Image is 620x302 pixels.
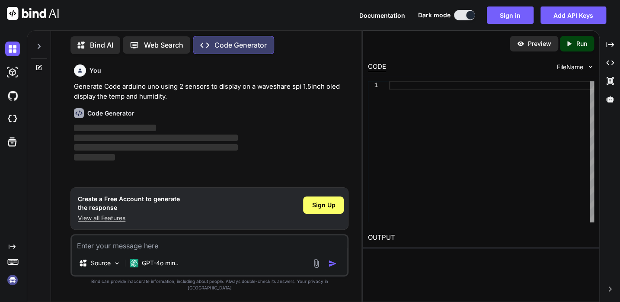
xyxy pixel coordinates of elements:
[130,259,138,267] img: GPT-4o mini
[359,12,405,19] span: Documentation
[363,228,599,248] h2: OUTPUT
[5,112,20,126] img: cloudideIcon
[517,40,524,48] img: preview
[557,63,583,71] span: FileName
[74,125,156,131] span: ‌
[576,39,587,48] p: Run
[368,81,378,90] div: 1
[144,40,183,50] p: Web Search
[89,66,101,75] h6: You
[78,214,180,222] p: View all Features
[74,144,238,151] span: ‌
[359,11,405,20] button: Documentation
[90,40,113,50] p: Bind AI
[74,82,347,101] p: Generate Code arduino uno using 2 sensors to display on a waveshare spi 1.5inch oled display the ...
[5,273,20,287] img: signin
[113,260,121,267] img: Pick Models
[87,109,134,118] h6: Code Generator
[74,154,115,161] span: ‌
[78,195,180,212] h1: Create a Free Account to generate the response
[368,62,386,72] div: CODE
[418,11,451,19] span: Dark mode
[328,259,337,268] img: icon
[7,7,59,20] img: Bind AI
[528,39,551,48] p: Preview
[540,6,606,24] button: Add API Keys
[142,259,179,267] p: GPT-4o min..
[74,135,238,141] span: ‌
[5,88,20,103] img: githubDark
[311,258,321,268] img: attachment
[587,63,594,71] img: chevron down
[5,65,20,80] img: darkAi-studio
[214,40,267,50] p: Code Generator
[70,278,348,291] p: Bind can provide inaccurate information, including about people. Always double-check its answers....
[312,201,335,209] span: Sign Up
[487,6,534,24] button: Sign in
[5,42,20,56] img: darkChat
[91,259,111,267] p: Source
